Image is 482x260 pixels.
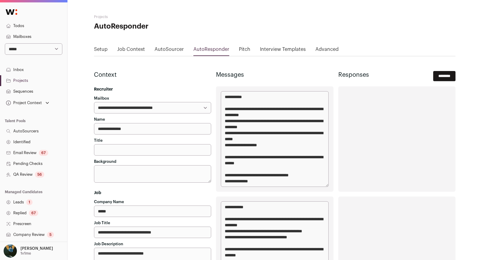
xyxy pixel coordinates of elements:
a: Job Context [117,46,145,55]
div: 67 [29,210,38,216]
h3: Recruiter [94,86,211,92]
label: Job Description [94,242,123,246]
label: Title [94,138,103,143]
div: 1 [26,199,33,205]
label: Company Name [94,200,124,204]
h2: Projects [94,14,214,19]
label: Mailbox [94,96,109,101]
button: Open dropdown [2,244,54,258]
label: Name [94,117,105,122]
p: [PERSON_NAME] [20,246,53,251]
div: 56 [35,172,44,178]
button: Open dropdown [5,99,50,107]
h3: Responses [338,71,369,79]
div: Project Context [5,101,42,105]
img: 12031951-medium_jpg [4,244,17,258]
div: 5 [47,232,54,238]
h3: Messages [216,71,333,79]
a: AutoResponder [193,46,229,55]
a: Setup [94,46,108,55]
a: Advanced [315,46,339,55]
a: Pitch [239,46,250,55]
h1: AutoResponder [94,22,214,31]
a: AutoSourcer [155,46,184,55]
label: Background [94,159,116,164]
img: Wellfound [2,6,20,18]
label: Job Title [94,221,110,225]
p: 1v1me [20,251,31,256]
a: Interview Templates [260,46,306,55]
h3: Job [94,190,211,196]
div: 67 [39,150,48,156]
h3: Context [94,71,117,79]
